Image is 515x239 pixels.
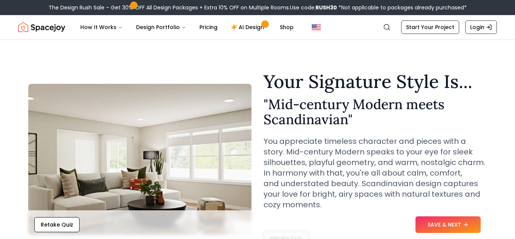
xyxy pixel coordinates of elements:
[316,4,337,11] b: RUSH30
[74,20,129,35] button: How It Works
[28,84,251,235] img: Mid-century Modern meets Scandinavian Style Example
[465,20,497,34] a: Login
[401,20,459,34] a: Start Your Project
[225,20,272,35] a: AI Design
[264,136,487,210] p: You appreciate timeless character and pieces with a story. Mid-century Modern speaks to your eye ...
[337,4,467,11] span: *Not applicable to packages already purchased*
[18,20,65,35] img: Spacejoy Logo
[290,4,337,11] span: Use code:
[34,217,80,232] button: Retake Quiz
[264,72,487,91] h1: Your Signature Style Is...
[312,23,321,32] img: United States
[18,15,497,39] nav: Global
[49,4,467,11] div: The Design Rush Sale – Get 30% OFF All Design Packages + Extra 10% OFF on Multiple Rooms.
[264,97,487,127] h2: " Mid-century Modern meets Scandinavian "
[74,20,300,35] nav: Main
[130,20,192,35] button: Design Portfolio
[415,216,481,233] button: SAVE & NEXT
[274,20,300,35] a: Shop
[18,20,65,35] a: Spacejoy
[193,20,224,35] a: Pricing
